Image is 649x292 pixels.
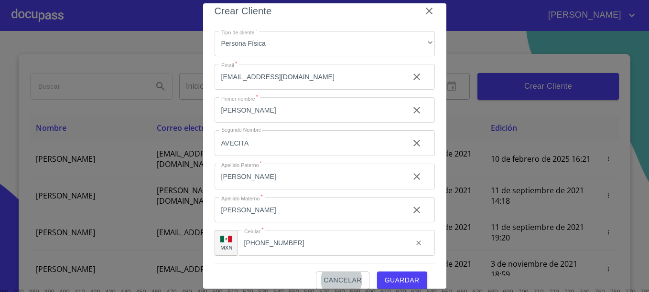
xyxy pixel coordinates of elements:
button: Cancelar [316,271,369,289]
p: MXN [220,244,233,251]
span: Guardar [385,274,420,286]
button: clear input [409,233,428,252]
span: Cancelar [324,274,361,286]
h6: Crear Cliente [215,3,272,19]
button: Guardar [377,271,427,289]
button: clear input [405,99,428,122]
div: Persona Física [215,31,435,57]
button: clear input [405,65,428,88]
button: clear input [405,132,428,155]
button: clear input [405,198,428,221]
img: R93DlvwvvjP9fbrDwZeCRYBHk45OWMq+AAOlFVsxT89f82nwPLnD58IP7+ANJEaWYhP0Tx8kkA0WlQMPQsAAgwAOmBj20AXj6... [220,236,232,242]
button: clear input [405,165,428,188]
